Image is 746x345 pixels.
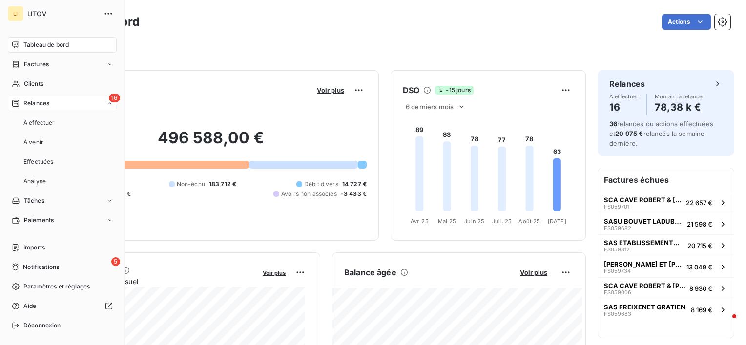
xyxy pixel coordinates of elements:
[23,138,43,147] span: À venir
[438,218,456,225] tspan: Mai 25
[598,213,734,234] button: SASU BOUVET LADUBAYFS05968221 598 €
[598,277,734,299] button: SCA CAVE ROBERT & [PERSON_NAME]FS0590068 930 €
[604,196,682,204] span: SCA CAVE ROBERT & [PERSON_NAME]
[341,190,367,198] span: -3 433 €
[23,177,46,186] span: Analyse
[598,234,734,256] button: SAS ETABLISSEMENTS OUARYFS05981220 715 €
[655,99,705,115] h4: 78,38 k €
[687,220,712,228] span: 21 598 €
[615,130,643,137] span: 20 975 €
[604,260,683,268] span: [PERSON_NAME] ET [PERSON_NAME]
[598,168,734,192] h6: Factures échues
[686,263,712,271] span: 13 049 €
[609,120,617,128] span: 36
[317,86,344,94] span: Voir plus
[24,216,54,225] span: Paiements
[604,268,631,274] span: FS059734
[604,282,685,289] span: SCA CAVE ROBERT & [PERSON_NAME]
[263,269,286,276] span: Voir plus
[23,118,55,127] span: À effectuer
[520,268,547,276] span: Voir plus
[609,94,639,99] span: À effectuer
[8,6,23,21] div: LI
[344,267,396,278] h6: Balance âgée
[662,14,711,30] button: Actions
[517,268,550,277] button: Voir plus
[23,157,54,166] span: Effectuées
[23,282,90,291] span: Paramètres et réglages
[604,289,631,295] span: FS059006
[406,103,454,111] span: 6 derniers mois
[609,120,713,147] span: relances ou actions effectuées et relancés la semaine dernière.
[604,204,629,210] span: FS059701
[604,239,684,247] span: SAS ETABLISSEMENTS OUARY
[604,311,631,317] span: FS059683
[464,218,484,225] tspan: Juin 25
[24,196,44,205] span: Tâches
[604,225,631,231] span: FS059682
[598,256,734,277] button: [PERSON_NAME] ET [PERSON_NAME]FS05973413 049 €
[314,86,347,95] button: Voir plus
[260,268,289,277] button: Voir plus
[686,199,712,207] span: 22 657 €
[604,247,630,252] span: FS059812
[411,218,429,225] tspan: Avr. 25
[55,128,367,157] h2: 496 588,00 €
[548,218,566,225] tspan: [DATE]
[281,190,337,198] span: Avoirs non associés
[177,180,205,189] span: Non-échu
[713,312,736,335] iframe: Intercom live chat
[604,217,683,225] span: SASU BOUVET LADUBAY
[687,242,712,249] span: 20 715 €
[24,60,49,69] span: Factures
[598,192,734,213] button: SCA CAVE ROBERT & [PERSON_NAME]FS05970122 657 €
[209,180,236,189] span: 183 712 €
[691,306,712,314] span: 8 169 €
[8,298,117,314] a: Aide
[609,99,639,115] h4: 16
[24,79,43,88] span: Clients
[55,276,256,287] span: Chiffre d'affaires mensuel
[655,94,705,99] span: Montant à relancer
[598,299,734,320] button: SAS FREIXENET GRATIENFS0596838 169 €
[23,302,37,310] span: Aide
[111,257,120,266] span: 5
[23,99,49,108] span: Relances
[403,84,419,96] h6: DSO
[689,285,712,292] span: 8 930 €
[23,321,61,330] span: Déconnexion
[23,40,69,49] span: Tableau de bord
[27,10,98,18] span: LITOV
[518,218,540,225] tspan: Août 25
[342,180,367,189] span: 14 727 €
[492,218,512,225] tspan: Juil. 25
[604,303,685,311] span: SAS FREIXENET GRATIEN
[109,94,120,102] span: 16
[23,263,59,271] span: Notifications
[435,86,473,95] span: -15 jours
[304,180,338,189] span: Débit divers
[609,78,645,90] h6: Relances
[23,243,45,252] span: Imports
